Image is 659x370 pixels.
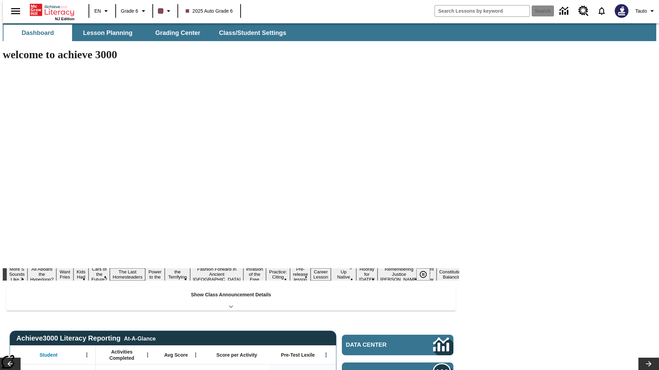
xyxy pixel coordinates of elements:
div: Home [30,2,74,21]
a: Data Center [342,335,453,355]
button: Slide 4 Dirty Jobs Kids Had To Do [73,258,89,291]
button: Slide 15 Hooray for Constitution Day! [356,266,378,283]
input: search field [435,5,530,16]
button: Grade: Grade 6, Select a grade [118,5,150,17]
a: Home [30,3,74,17]
button: Profile/Settings [633,5,659,17]
div: Pause [416,268,437,281]
div: SubNavbar [3,25,292,41]
span: Activities Completed [99,349,144,361]
button: Grading Center [143,25,212,41]
button: Slide 18 The Constitution's Balancing Act [437,263,470,286]
button: Lesson Planning [73,25,142,41]
div: SubNavbar [3,23,656,41]
button: Open Menu [321,350,331,360]
button: Slide 5 Cars of the Future? [89,266,110,283]
button: Slide 3 Do You Want Fries With That? [56,258,73,291]
div: At-A-Glance [124,334,155,342]
a: Data Center [555,2,574,21]
button: Lesson carousel, Next [638,358,659,370]
span: Grading Center [155,29,200,37]
div: Show Class Announcement Details [6,287,456,311]
h1: welcome to achieve 3000 [3,48,459,61]
button: Slide 9 Fashion Forward in Ancient Rome [190,266,243,283]
p: Show Class Announcement Details [191,291,271,298]
button: Slide 14 Cooking Up Native Traditions [331,263,356,286]
span: Lesson Planning [83,29,132,37]
a: Resource Center, Will open in new tab [574,2,593,20]
button: Open Menu [190,350,201,360]
button: Slide 12 Pre-release lesson [290,266,311,283]
span: NJ Edition [55,17,74,21]
span: Achieve3000 Literacy Reporting [16,334,156,342]
span: Class/Student Settings [219,29,286,37]
button: Slide 2 All Aboard the Hyperloop? [27,266,56,283]
span: Score per Activity [217,352,257,358]
button: Slide 6 The Last Homesteaders [110,268,145,281]
span: Avg Score [164,352,188,358]
span: Grade 6 [121,8,138,15]
button: Slide 1 More S Sounds Like Z [7,266,27,283]
button: Slide 7 Solar Power to the People [145,263,165,286]
span: 2025 Auto Grade 6 [186,8,233,15]
button: Slide 8 Attack of the Terrifying Tomatoes [165,263,190,286]
button: Open side menu [5,1,26,21]
button: Class color is dark brown. Change class color [155,5,175,17]
button: Dashboard [3,25,72,41]
button: Slide 16 Remembering Justice O'Connor [378,266,421,283]
button: Language: EN, Select a language [91,5,113,17]
button: Select a new avatar [611,2,633,20]
img: Avatar [615,4,628,18]
button: Open Menu [142,350,153,360]
span: Data Center [346,342,410,348]
button: Pause [416,268,430,281]
span: EN [94,8,101,15]
button: Slide 11 Mixed Practice: Citing Evidence [266,263,290,286]
span: Pre-Test Lexile [281,352,315,358]
button: Class/Student Settings [213,25,292,41]
button: Slide 13 Career Lesson [311,268,331,281]
button: Slide 10 The Invasion of the Free CD [243,260,266,288]
span: Dashboard [22,29,54,37]
span: Tauto [635,8,647,15]
span: Student [39,352,57,358]
a: Notifications [593,2,611,20]
button: Open Menu [82,350,92,360]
